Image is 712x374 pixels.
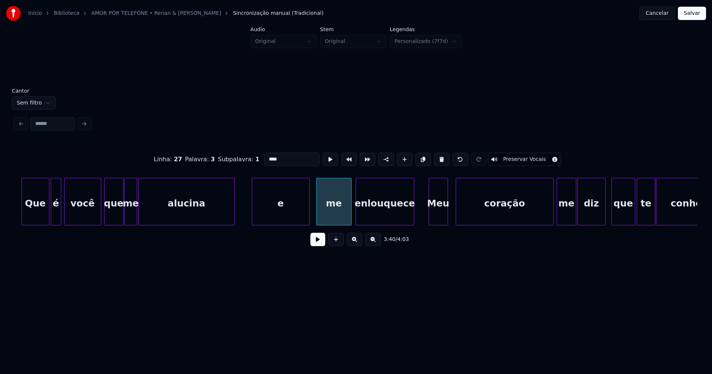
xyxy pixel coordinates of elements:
[154,155,182,164] div: Linha :
[218,155,260,164] div: Subpalavra :
[6,6,21,21] img: youka
[256,156,260,163] span: 1
[91,10,221,17] a: AMOR POR TELEFONE • Renan & [PERSON_NAME]
[384,236,395,243] span: 3:40
[233,10,323,17] span: Sincronização manual (Tradicional)
[211,156,215,163] span: 3
[174,156,182,163] span: 27
[28,10,42,17] a: Início
[397,236,409,243] span: 4:03
[488,153,561,166] button: Toggle
[12,88,56,93] label: Cantor
[320,27,387,32] label: Stem
[185,155,215,164] div: Palavra :
[678,7,706,20] button: Salvar
[390,27,462,32] label: Legendas
[54,10,79,17] a: Biblioteca
[250,27,317,32] label: Áudio
[28,10,324,17] nav: breadcrumb
[639,7,675,20] button: Cancelar
[384,236,402,243] div: /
